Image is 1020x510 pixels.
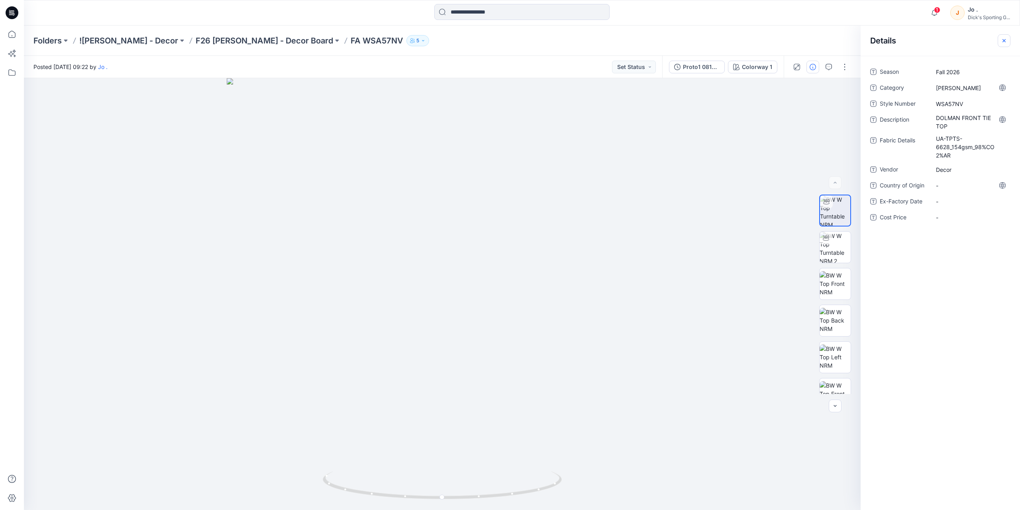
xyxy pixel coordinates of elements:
[968,14,1010,20] div: Dick's Sporting G...
[98,63,108,70] a: Jo .
[880,181,928,192] span: Country of Origin
[351,35,403,46] p: FA WSA57NV
[742,63,772,71] div: Colorway 1
[968,5,1010,14] div: Jo .
[728,61,777,73] button: Colorway 1
[880,197,928,208] span: Ex-Factory Date
[936,84,1005,92] span: CALIA
[820,195,850,226] img: BW W Top Turntable NRM
[820,271,851,296] img: BW W Top Front NRM
[936,68,1005,76] span: Fall 2026
[33,63,108,71] span: Posted [DATE] 09:22 by
[79,35,178,46] a: ![PERSON_NAME] - Decor
[880,67,928,78] span: Season
[870,36,896,45] h2: Details
[936,134,1005,159] span: UA-TPTS-6628_154gsm_98%CO 2%AR
[669,61,725,73] button: Proto1 081225
[880,99,928,110] span: Style Number
[880,165,928,176] span: Vendor
[820,381,851,406] img: BW W Top Front Chest NRM
[33,35,62,46] a: Folders
[806,61,819,73] button: Details
[936,197,1005,206] span: -
[880,115,928,131] span: Description
[936,213,1005,222] span: -
[820,308,851,333] img: BW W Top Back NRM
[936,100,1005,108] span: WSA57NV
[196,35,333,46] a: F26 [PERSON_NAME] - Decor Board
[936,181,1005,190] span: -
[416,36,419,45] p: 5
[934,7,940,13] span: 1
[936,114,1005,130] span: DOLMAN FRONT TIE TOP
[880,213,928,224] span: Cost Price
[406,35,429,46] button: 5
[880,136,928,160] span: Fabric Details
[683,63,720,71] div: Proto1 081225
[820,232,851,263] img: BW W Top Turntable NRM 2
[936,165,1005,174] span: Decor
[950,6,965,20] div: J
[880,83,928,94] span: Category
[820,345,851,370] img: BW W Top Left NRM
